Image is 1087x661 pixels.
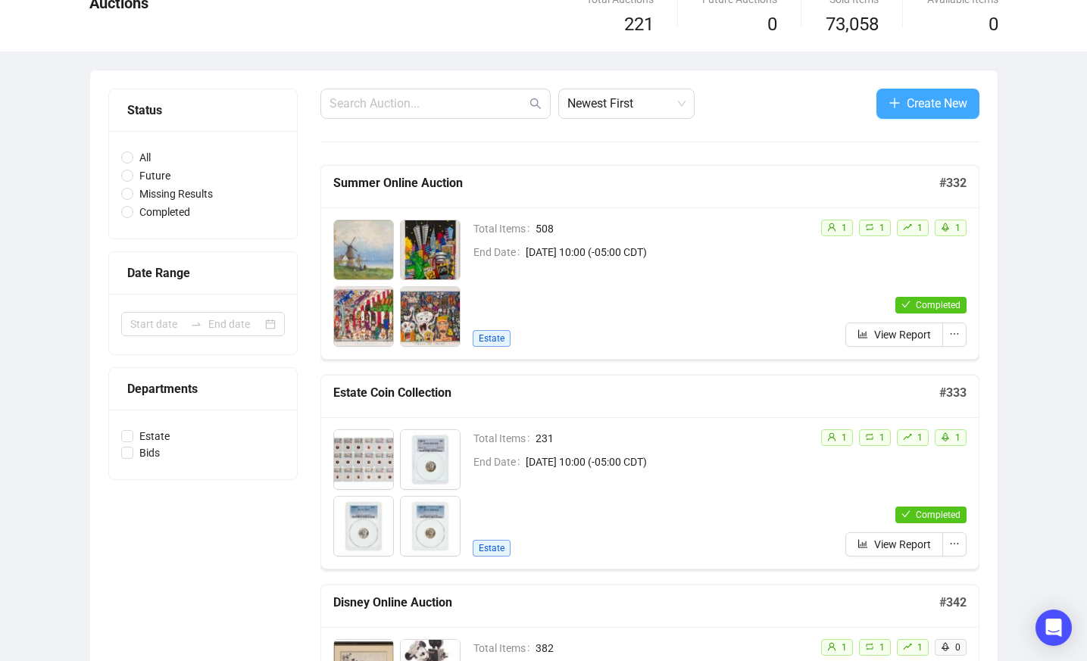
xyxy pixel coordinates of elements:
span: Total Items [473,220,536,237]
span: 231 [536,430,808,447]
div: Open Intercom Messenger [1035,610,1072,646]
span: All [133,149,157,166]
span: Create New [907,94,967,113]
img: 100_1.jpg [334,220,393,279]
span: user [827,642,836,651]
span: bar-chart [857,329,868,339]
span: Estate [473,540,511,557]
span: [DATE] 10:00 (-05:00 CDT) [526,244,808,260]
span: ellipsis [949,538,960,549]
span: End Date [473,244,526,260]
span: 221 [624,14,654,35]
img: 102_1.jpg [334,287,393,346]
span: rise [903,223,912,232]
span: check [901,510,911,519]
span: 1 [955,432,960,443]
span: 1 [879,642,885,653]
span: Completed [916,300,960,310]
h5: # 333 [939,384,967,402]
span: plus [889,97,901,109]
img: 103_1.jpg [401,497,460,556]
span: retweet [865,223,874,232]
span: rocket [941,223,950,232]
button: View Report [845,532,943,557]
span: Estate [133,428,176,444]
div: Status [127,101,279,120]
span: 73,058 [826,11,879,39]
span: search [529,98,542,110]
span: 1 [917,223,923,233]
div: Date Range [127,263,279,282]
span: 0 [989,14,998,35]
span: 1 [879,223,885,233]
span: Completed [133,204,196,220]
h5: Disney Online Auction [333,594,939,612]
span: 1 [917,642,923,653]
span: retweet [865,432,874,441]
span: [DATE] 10:00 (-05:00 CDT) [526,454,808,470]
span: Estate [473,330,511,347]
span: Future [133,167,176,184]
span: 508 [536,220,808,237]
img: 103_1.jpg [401,287,460,346]
span: 1 [842,223,847,233]
span: Completed [916,510,960,520]
span: check [901,300,911,309]
h5: # 342 [939,594,967,612]
span: Bids [133,444,166,461]
h5: Summer Online Auction [333,174,939,192]
span: rise [903,642,912,651]
span: View Report [874,326,931,343]
span: Total Items [473,640,536,656]
span: 1 [955,223,960,233]
img: 101_1.jpg [401,220,460,279]
span: rise [903,432,912,441]
span: 1 [879,432,885,443]
span: swap-right [190,318,202,330]
span: Total Items [473,430,536,447]
a: Estate Coin Collection#333Total Items231End Date[DATE] 10:00 (-05:00 CDT)Estateuser1retweet1rise1... [320,375,979,569]
h5: Estate Coin Collection [333,384,939,402]
span: ellipsis [949,329,960,339]
span: rocket [941,642,950,651]
span: 0 [955,642,960,653]
input: Start date [130,316,184,332]
span: rocket [941,432,950,441]
span: End Date [473,454,526,470]
span: Newest First [567,89,686,118]
span: to [190,318,202,330]
button: View Report [845,323,943,347]
h5: # 332 [939,174,967,192]
input: Search Auction... [330,95,526,113]
span: 1 [842,432,847,443]
span: 0 [767,14,777,35]
div: Departments [127,379,279,398]
span: user [827,223,836,232]
span: 1 [917,432,923,443]
a: Summer Online Auction#332Total Items508End Date[DATE] 10:00 (-05:00 CDT)Estateuser1retweet1rise1r... [320,165,979,360]
input: End date [208,316,262,332]
img: 101_1.jpg [401,430,460,489]
span: 382 [536,640,808,656]
span: user [827,432,836,441]
span: View Report [874,536,931,553]
img: 100_1.jpg [334,430,393,489]
img: 102_1.jpg [334,497,393,556]
span: retweet [865,642,874,651]
span: 1 [842,642,847,653]
button: Create New [876,89,979,119]
span: Missing Results [133,186,219,202]
span: bar-chart [857,538,868,549]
